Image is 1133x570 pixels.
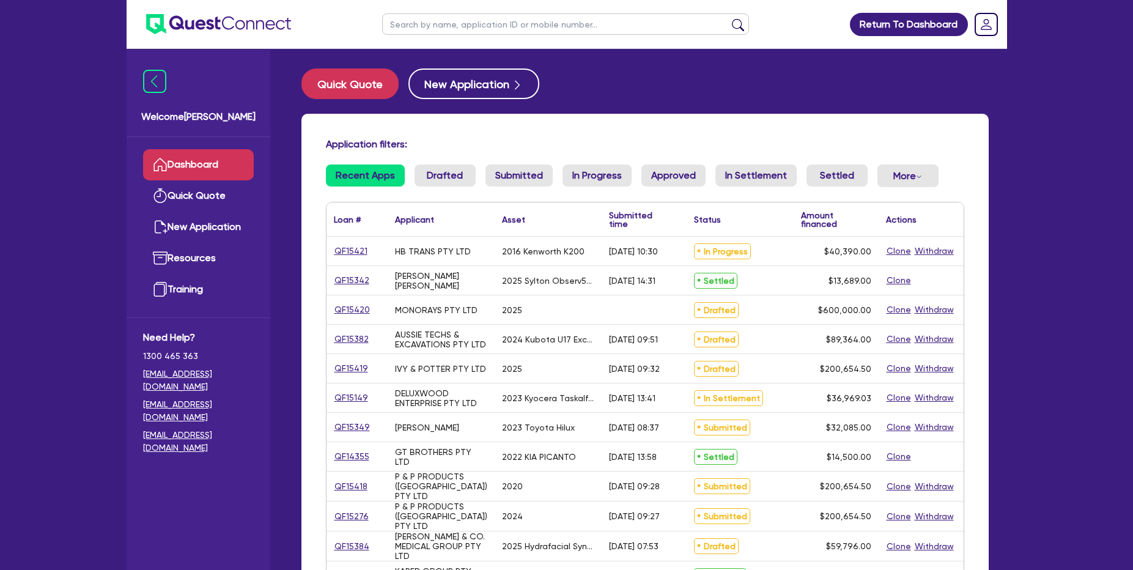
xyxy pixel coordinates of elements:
[382,13,749,35] input: Search by name, application ID or mobile number...
[694,420,750,435] span: Submitted
[914,303,954,317] button: Withdraw
[886,420,912,434] button: Clone
[143,429,254,454] a: [EMAIL_ADDRESS][DOMAIN_NAME]
[143,398,254,424] a: [EMAIL_ADDRESS][DOMAIN_NAME]
[334,479,368,494] a: QF15418
[886,539,912,553] button: Clone
[694,508,750,524] span: Submitted
[877,165,939,187] button: Dropdown toggle
[818,305,871,315] span: $600,000.00
[886,215,917,224] div: Actions
[715,165,797,187] a: In Settlement
[914,420,954,434] button: Withdraw
[395,502,487,531] div: P & P PRODUCTS ([GEOGRAPHIC_DATA]) PTY LTD
[502,246,585,256] div: 2016 Kenworth K200
[395,388,487,408] div: DELUXWOOD ENTERPRISE PTY LTD
[609,211,668,228] div: Submitted time
[914,391,954,405] button: Withdraw
[914,332,954,346] button: Withdraw
[886,273,912,287] button: Clone
[914,479,954,494] button: Withdraw
[334,391,369,405] a: QF15149
[820,481,871,491] span: $200,654.50
[914,244,954,258] button: Withdraw
[153,282,168,297] img: training
[143,368,254,393] a: [EMAIL_ADDRESS][DOMAIN_NAME]
[886,303,912,317] button: Clone
[806,165,868,187] a: Settled
[143,350,254,363] span: 1300 465 363
[502,215,525,224] div: Asset
[886,450,912,464] button: Clone
[824,246,871,256] span: $40,390.00
[609,481,660,491] div: [DATE] 09:28
[826,335,871,344] span: $89,364.00
[826,423,871,432] span: $32,085.00
[820,511,871,521] span: $200,654.50
[395,531,487,561] div: [PERSON_NAME] & CO. MEDICAL GROUP PTY LTD
[609,364,660,374] div: [DATE] 09:32
[694,478,750,494] span: Submitted
[326,138,964,150] h4: Application filters:
[502,481,523,491] div: 2020
[395,364,486,374] div: IVY & POTTER PTY LTD
[694,331,739,347] span: Drafted
[395,246,471,256] div: HB TRANS PTY LTD
[886,244,912,258] button: Clone
[415,165,476,187] a: Drafted
[609,423,659,432] div: [DATE] 08:37
[326,165,405,187] a: Recent Apps
[502,305,522,315] div: 2025
[886,509,912,524] button: Clone
[143,180,254,212] a: Quick Quote
[886,391,912,405] button: Clone
[641,165,706,187] a: Approved
[153,251,168,265] img: resources
[502,276,594,286] div: 2025 Sylton Observ520x
[694,390,763,406] span: In Settlement
[143,330,254,345] span: Need Help?
[502,511,523,521] div: 2024
[395,330,487,349] div: AUSSIE TECHS & EXCAVATIONS PTY LTD
[334,303,371,317] a: QF15420
[334,273,370,287] a: QF15342
[609,393,655,403] div: [DATE] 13:41
[502,541,594,551] div: 2025 Hydrafacial Syndeo
[395,271,487,291] div: [PERSON_NAME] [PERSON_NAME]
[334,244,368,258] a: QF15421
[563,165,632,187] a: In Progress
[914,539,954,553] button: Withdraw
[502,452,576,462] div: 2022 KIA PICANTO
[502,335,594,344] div: 2024 Kubota U17 Excavator
[153,220,168,234] img: new-application
[395,423,459,432] div: [PERSON_NAME]
[886,479,912,494] button: Clone
[970,9,1002,40] a: Dropdown toggle
[301,68,408,99] a: Quick Quote
[694,538,739,554] span: Drafted
[408,68,539,99] button: New Application
[502,364,522,374] div: 2025
[143,243,254,274] a: Resources
[694,449,737,465] span: Settled
[395,305,478,315] div: MONORAYS PTY LTD
[395,447,487,467] div: GT BROTHERS PTY LTD
[694,361,739,377] span: Drafted
[609,452,657,462] div: [DATE] 13:58
[609,335,658,344] div: [DATE] 09:51
[827,393,871,403] span: $36,969.03
[395,215,434,224] div: Applicant
[334,361,369,376] a: QF15419
[827,452,871,462] span: $14,500.00
[153,188,168,203] img: quick-quote
[485,165,553,187] a: Submitted
[914,509,954,524] button: Withdraw
[502,423,575,432] div: 2023 Toyota Hilux
[801,211,871,228] div: Amount financed
[609,276,655,286] div: [DATE] 14:31
[694,302,739,318] span: Drafted
[826,541,871,551] span: $59,796.00
[334,420,371,434] a: QF15349
[609,541,659,551] div: [DATE] 07:53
